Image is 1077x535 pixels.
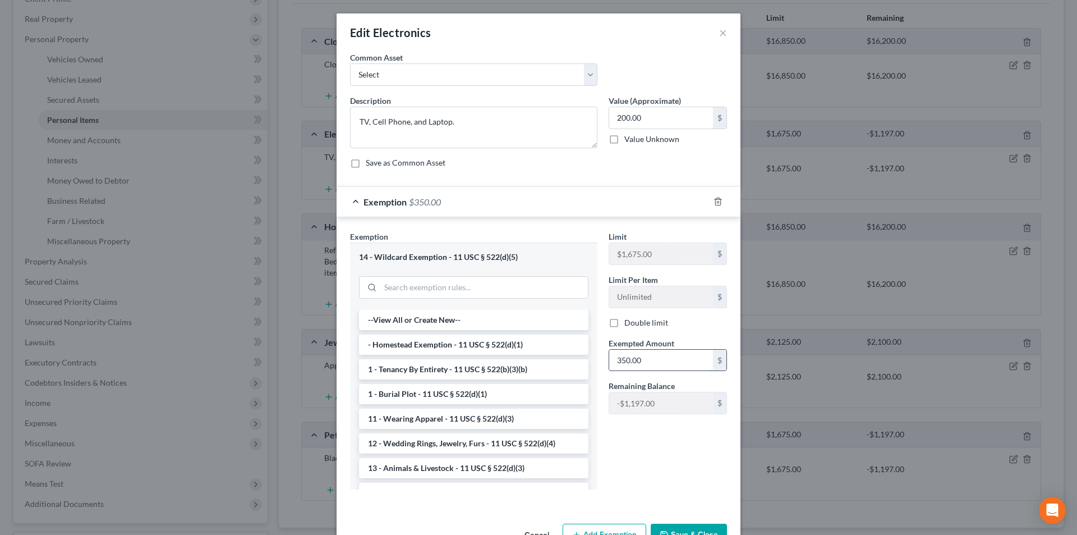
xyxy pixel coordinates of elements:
span: $350.00 [409,196,441,207]
div: $ [713,107,726,129]
div: $ [713,392,726,414]
label: Remaining Balance [609,380,675,392]
button: × [719,26,727,39]
input: -- [609,243,713,264]
input: -- [609,286,713,308]
input: -- [609,392,713,414]
li: --View All or Create New-- [359,310,588,330]
li: 12 - Wedding Rings, Jewelry, Furs - 11 USC § 522(d)(4) [359,433,588,454]
div: Edit Electronics [350,25,431,40]
label: Double limit [624,317,668,328]
li: 1 - Burial Plot - 11 USC § 522(d)(1) [359,384,588,404]
label: Common Asset [350,52,403,63]
label: Limit Per Item [609,274,658,286]
li: 13 - Animals & Livestock - 11 USC § 522(d)(3) [359,458,588,478]
span: Description [350,96,391,106]
span: Exemption [363,196,407,207]
input: 0.00 [609,107,713,129]
input: Search exemption rules... [380,277,588,298]
li: 11 - Wearing Apparel - 11 USC § 522(d)(3) [359,409,588,429]
label: Value (Approximate) [609,95,681,107]
span: Exempted Amount [609,339,674,348]
li: - Homestead Exemption - 11 USC § 522(d)(1) [359,335,588,355]
span: Limit [609,232,627,241]
label: Save as Common Asset [366,157,445,168]
div: Open Intercom Messenger [1039,497,1066,524]
span: Exemption [350,232,388,241]
input: 0.00 [609,350,713,371]
div: $ [713,243,726,264]
div: $ [713,286,726,308]
label: Value Unknown [624,134,679,145]
div: $ [713,350,726,371]
li: 14 - Health Aids - 11 USC § 522(d)(9) [359,483,588,503]
li: 1 - Tenancy By Entirety - 11 USC § 522(b)(3)(b) [359,359,588,379]
div: 14 - Wildcard Exemption - 11 USC § 522(d)(5) [359,252,588,263]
